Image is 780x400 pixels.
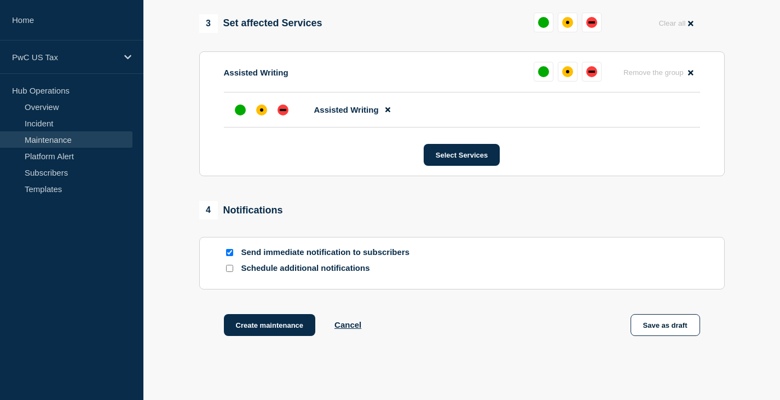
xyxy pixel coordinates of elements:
div: up [538,66,549,77]
button: down [582,13,602,32]
button: affected [558,13,577,32]
p: Send immediate notification to subscribers [241,247,417,258]
div: down [586,17,597,28]
div: Notifications [199,201,283,219]
button: Clear all [652,13,700,34]
div: Set affected Services [199,14,322,33]
span: 3 [199,14,218,33]
input: Send immediate notification to subscribers [226,249,233,256]
button: affected [558,62,577,82]
button: up [534,62,553,82]
span: 4 [199,201,218,219]
button: up [534,13,553,32]
button: Create maintenance [224,314,316,336]
button: Select Services [424,144,500,166]
p: Assisted Writing [224,68,288,77]
button: down [582,62,602,82]
button: Cancel [334,320,361,329]
div: affected [562,17,573,28]
div: up [235,105,246,115]
button: Save as draft [631,314,700,336]
input: Schedule additional notifications [226,265,233,272]
p: PwC US Tax [12,53,117,62]
div: affected [562,66,573,77]
div: down [586,66,597,77]
div: affected [256,105,267,115]
p: Schedule additional notifications [241,263,417,274]
span: Remove the group [623,68,684,77]
button: Remove the group [617,62,700,83]
div: up [538,17,549,28]
div: down [278,105,288,115]
span: Assisted Writing [314,105,379,114]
